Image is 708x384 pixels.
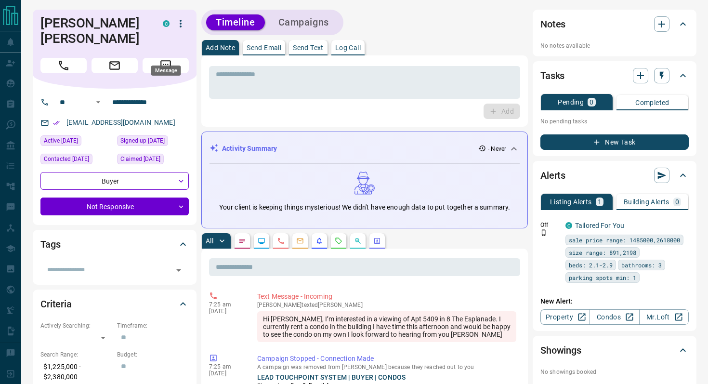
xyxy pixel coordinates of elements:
[238,237,246,245] svg: Notes
[257,373,406,381] a: LEAD TOUCHPOINT SYSTEM | BUYER | CONDOS
[40,198,189,215] div: Not Responsive
[120,136,165,146] span: Signed up [DATE]
[172,264,185,277] button: Open
[209,301,243,308] p: 7:25 am
[575,222,624,229] a: Tailored For You
[540,13,689,36] div: Notes
[257,354,516,364] p: Campaign Stopped - Connection Made
[540,296,689,306] p: New Alert:
[257,311,516,342] div: Hi [PERSON_NAME], I’m interested in a viewing of Apt 5409 in 8 The Esplanade. I currently rent a ...
[40,296,72,312] h2: Criteria
[540,368,689,376] p: No showings booked
[117,135,189,149] div: Tue May 14 2019
[40,58,87,73] span: Call
[209,370,243,377] p: [DATE]
[540,64,689,87] div: Tasks
[269,14,339,30] button: Campaigns
[206,44,235,51] p: Add Note
[293,44,324,51] p: Send Text
[209,363,243,370] p: 7:25 am
[210,140,520,158] div: Activity Summary- Never
[277,237,285,245] svg: Calls
[117,154,189,167] div: Tue May 14 2019
[373,237,381,245] svg: Agent Actions
[540,68,564,83] h2: Tasks
[257,302,516,308] p: [PERSON_NAME] texted [PERSON_NAME]
[206,238,213,244] p: All
[540,309,590,325] a: Property
[540,41,689,50] p: No notes available
[40,292,189,316] div: Criteria
[257,291,516,302] p: Text Message - Incoming
[540,339,689,362] div: Showings
[624,199,669,205] p: Building Alerts
[540,164,689,187] div: Alerts
[558,99,584,106] p: Pending
[569,260,613,270] span: beds: 2.1-2.9
[635,99,669,106] p: Completed
[247,44,281,51] p: Send Email
[53,119,60,126] svg: Email Verified
[92,96,104,108] button: Open
[40,172,189,190] div: Buyer
[315,237,323,245] svg: Listing Alerts
[258,237,265,245] svg: Lead Browsing Activity
[40,321,112,330] p: Actively Searching:
[257,364,516,371] p: A campaign was removed from [PERSON_NAME] because they reached out to you
[590,309,639,325] a: Condos
[335,237,342,245] svg: Requests
[540,168,565,183] h2: Alerts
[92,58,138,73] span: Email
[565,222,572,229] div: condos.ca
[590,99,593,106] p: 0
[569,235,680,245] span: sale price range: 1485000,2618000
[222,144,277,154] p: Activity Summary
[40,15,148,46] h1: [PERSON_NAME] [PERSON_NAME]
[639,309,689,325] a: Mr.Loft
[540,114,689,129] p: No pending tasks
[143,58,189,73] span: Message
[163,20,170,27] div: condos.ca
[40,154,112,167] div: Fri Aug 18 2023
[540,134,689,150] button: New Task
[540,221,560,229] p: Off
[569,273,636,282] span: parking spots min: 1
[335,44,361,51] p: Log Call
[209,308,243,315] p: [DATE]
[540,229,547,236] svg: Push Notification Only
[117,350,189,359] p: Budget:
[40,350,112,359] p: Search Range:
[66,119,175,126] a: [EMAIL_ADDRESS][DOMAIN_NAME]
[206,14,265,30] button: Timeline
[219,202,510,212] p: Your client is keeping things mysterious! We didn't have enough data to put together a summary.
[621,260,662,270] span: bathrooms: 3
[44,136,78,146] span: Active [DATE]
[598,199,602,205] p: 1
[296,237,304,245] svg: Emails
[540,16,565,32] h2: Notes
[44,154,89,164] span: Contacted [DATE]
[675,199,679,205] p: 0
[569,248,636,257] span: size range: 891,2198
[540,343,581,358] h2: Showings
[40,233,189,256] div: Tags
[40,237,60,252] h2: Tags
[488,145,506,153] p: - Never
[550,199,592,205] p: Listing Alerts
[354,237,362,245] svg: Opportunities
[40,135,112,149] div: Tue Aug 22 2023
[151,66,181,76] div: Message
[120,154,160,164] span: Claimed [DATE]
[117,321,189,330] p: Timeframe:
